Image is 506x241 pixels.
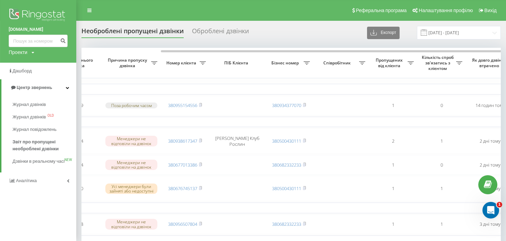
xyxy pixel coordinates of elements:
img: Ringostat logo [9,7,68,24]
a: 380677013386 [168,162,197,168]
a: Журнал дзвінків [12,98,76,111]
span: Пропущених від клієнта [372,57,408,68]
div: Менеджери не відповіли на дзвінок [105,219,157,229]
a: 380676745137 [168,185,197,191]
div: Усі менеджери були зайняті або недоступні [105,184,157,194]
span: Співробітник [317,60,359,66]
td: 0 [417,155,466,175]
a: Звіт про пропущені необроблені дзвінки [12,136,76,155]
span: Причина пропуску дзвінка [105,57,151,68]
td: [PERSON_NAME] Клуб Рослин [209,128,265,154]
a: Журнал повідомлень [12,123,76,136]
span: Журнал повідомлень [12,126,56,133]
div: Оброблені дзвінки [192,27,249,38]
a: [DOMAIN_NAME] [9,26,68,33]
td: 1 [417,176,466,201]
td: 1 [369,96,417,115]
span: Кількість спроб зв'язатись з клієнтом [421,55,456,71]
td: 2 [369,128,417,154]
span: 1 [497,202,502,207]
a: 380500430111 [272,185,301,191]
a: Журнал дзвінківOLD [12,111,76,123]
span: Бізнес номер [268,60,304,66]
div: Необроблені пропущені дзвінки [81,27,184,38]
button: Експорт [367,27,400,39]
a: 380955154556 [168,102,197,108]
span: Аналiтика [16,178,37,183]
div: Проекти [9,49,27,56]
span: Журнал дзвінків [12,114,46,120]
span: Вихід [485,8,497,13]
div: Менеджери не відповіли на дзвінок [105,136,157,146]
td: 1 [369,155,417,175]
div: Менеджери не відповіли на дзвінок [105,160,157,170]
input: Пошук за номером [9,35,68,47]
span: Дашборд [12,68,32,73]
a: 380934377070 [272,102,301,108]
a: 380956507804 [168,221,197,227]
a: Центр звернень [1,79,76,96]
span: Номер клієнта [164,60,200,66]
span: Журнал дзвінків [12,101,46,108]
span: Реферальна програма [356,8,407,13]
span: Звіт про пропущені необроблені дзвінки [12,139,73,152]
td: 1 [369,176,417,201]
td: 0 [417,96,466,115]
span: Центр звернень [17,85,52,90]
span: ПІБ Клієнта [215,60,259,66]
td: 1 [417,128,466,154]
div: Поза робочим часом [105,102,157,108]
span: Дзвінки в реальному часі [12,158,64,165]
iframe: Intercom live chat [482,202,499,218]
a: 380938617347 [168,138,197,144]
td: 1 [417,215,466,234]
span: Налаштування профілю [419,8,473,13]
a: Дзвінки в реальному часіNEW [12,155,76,168]
a: 380682332233 [272,221,301,227]
a: 380682332233 [272,162,301,168]
a: 380500430111 [272,138,301,144]
td: 1 [369,215,417,234]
